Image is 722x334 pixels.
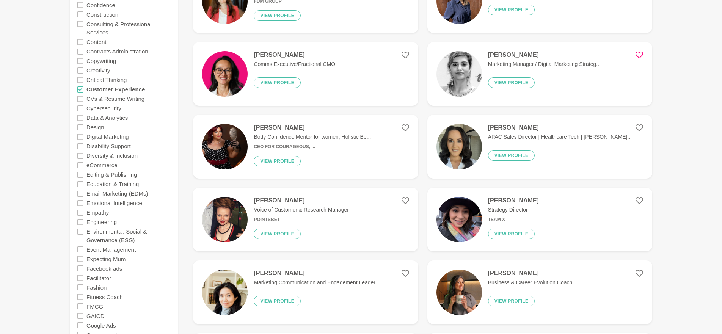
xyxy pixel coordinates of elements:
[254,10,301,21] button: View profile
[488,270,573,277] h4: [PERSON_NAME]
[86,19,170,37] label: Consulting & Professional Services
[254,156,301,166] button: View profile
[86,103,121,113] label: Cybersecurity
[86,263,122,273] label: Facebook ads
[202,124,248,169] img: 757907b3ed0403ae45907990eb6d90976d33866e-667x1000.jpg
[488,124,632,132] h4: [PERSON_NAME]
[436,270,482,315] img: fe7ab7aea0f2f6a76be1256202acd1ba9d4e55c6-320x320.png
[86,273,111,282] label: Facilitator
[427,115,652,179] a: [PERSON_NAME]APAC Sales Director | Healthcare Tech | [PERSON_NAME]...View profile
[436,197,482,242] img: 9d0f5efbdde43a16be1319cc7c40b92517e6cc14-2736x3648.jpg
[488,197,539,204] h4: [PERSON_NAME]
[86,311,105,320] label: GAICD
[86,301,103,311] label: FMCG
[86,122,104,132] label: Design
[436,51,482,97] img: ad1eba198f2b12f377b6915769a47a45d05b5c6d-1165x1239.jpg
[193,42,418,106] a: [PERSON_NAME]Comms Executive/Fractional CMOView profile
[254,124,371,132] h4: [PERSON_NAME]
[254,229,301,239] button: View profile
[86,217,117,227] label: Engineering
[86,66,110,75] label: Creativity
[427,42,652,106] a: [PERSON_NAME]Marketing Manager / Digital Marketing Strateg...View profile
[427,260,652,324] a: [PERSON_NAME]Business & Career Evolution CoachView profile
[202,51,248,97] img: 3d286c32cee312792e8fce0c17363b2ed4478b67-1080x1080.png
[254,217,349,223] h6: PointsBet
[202,270,248,315] img: 208cf4403172df6b55431428e172d82ef43745df-1200x1599.jpg
[86,292,123,301] label: Fitness Coach
[254,144,371,150] h6: CEO for Courageous, ...
[488,5,535,15] button: View profile
[86,113,128,122] label: Data & Analytics
[86,141,131,151] label: Disability Support
[86,189,148,198] label: Email Marketing (EDMs)
[86,198,142,208] label: Emotional Intelligence
[193,260,418,324] a: [PERSON_NAME]Marketing Communication and Engagement LeaderView profile
[86,56,116,66] label: Copywriting
[86,132,129,141] label: Digital Marketing
[254,51,335,59] h4: [PERSON_NAME]
[86,282,107,292] label: Fashion
[86,37,107,47] label: Content
[86,75,127,85] label: Critical Thinking
[86,320,116,330] label: Google Ads
[254,206,349,214] p: Voice of Customer & Research Manager
[86,94,144,103] label: CVs & Resume Writing
[488,77,535,88] button: View profile
[254,279,375,287] p: Marketing Communication and Engagement Leader
[254,133,371,141] p: Body Confidence Mentor for women, Holistic Be...
[86,208,109,217] label: Empathy
[86,227,170,245] label: Environmental, Social & Governance (ESG)
[254,77,301,88] button: View profile
[86,160,118,170] label: eCommerce
[86,85,145,94] label: Customer Experience
[488,133,632,141] p: APAC Sales Director | Healthcare Tech | [PERSON_NAME]...
[86,245,136,254] label: Event Management
[254,296,301,306] button: View profile
[436,124,482,169] img: 4124ccd70d25713a44a68cbbd747b6ef97030f0e-2880x2997.jpg
[488,279,573,287] p: Business & Career Evolution Coach
[86,179,139,189] label: Education & Training
[86,151,138,160] label: Diversity & Inclusion
[86,170,137,179] label: Editing & Publishing
[86,9,118,19] label: Construction
[427,188,652,251] a: [PERSON_NAME]Strategy DirectorTeam XView profile
[488,296,535,306] button: View profile
[488,206,539,214] p: Strategy Director
[86,254,126,263] label: Expecting Mum
[193,115,418,179] a: [PERSON_NAME]Body Confidence Mentor for women, Holistic Be...CEO for Courageous, ...View profile
[254,270,375,277] h4: [PERSON_NAME]
[488,217,539,223] h6: Team X
[488,150,535,161] button: View profile
[254,197,349,204] h4: [PERSON_NAME]
[488,229,535,239] button: View profile
[254,60,335,68] p: Comms Executive/Fractional CMO
[86,47,148,56] label: Contracts Administration
[488,60,601,68] p: Marketing Manager / Digital Marketing Strateg...
[202,197,248,242] img: c4bdbca12d4037ec9db4975fa84a9c02753d82d6-400x357.png
[193,188,418,251] a: [PERSON_NAME]Voice of Customer & Research ManagerPointsBetView profile
[488,51,601,59] h4: [PERSON_NAME]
